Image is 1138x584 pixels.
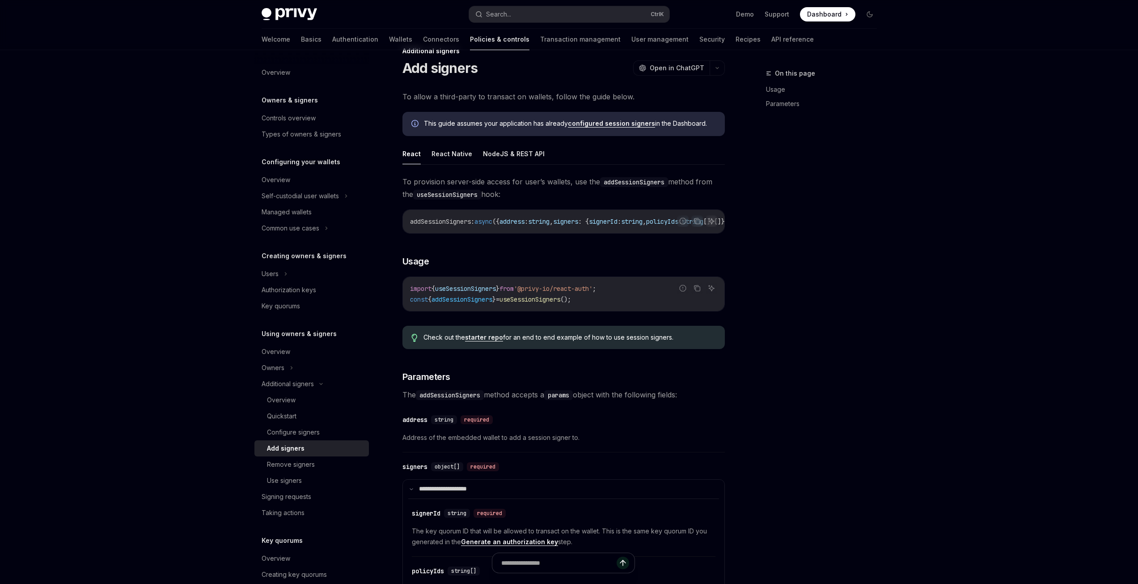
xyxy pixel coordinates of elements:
[254,567,369,583] a: Creating key quorums
[262,379,314,389] div: Additional signers
[448,510,466,517] span: string
[267,443,305,454] div: Add signers
[262,491,311,502] div: Signing requests
[474,509,506,518] div: required
[432,285,435,293] span: {
[254,408,369,424] a: Quickstart
[428,295,432,303] span: {
[589,217,618,226] span: signerId
[499,217,525,226] span: address
[413,190,481,200] code: useSessionSigners
[492,217,499,226] span: ({
[262,269,279,279] div: Users
[544,390,573,400] code: params
[402,143,421,164] button: React
[254,392,369,408] a: Overview
[267,395,296,405] div: Overview
[262,129,341,140] div: Types of owners & signers
[525,217,528,226] span: :
[402,415,427,424] div: address
[254,550,369,567] a: Overview
[254,456,369,473] a: Remove signers
[262,95,318,106] h5: Owners & signers
[411,120,420,129] svg: Info
[424,119,716,128] span: This guide assumes your application has already in the Dashboard.
[465,333,503,341] a: starter repo
[254,64,369,81] a: Overview
[432,295,492,303] span: addSessionSigners
[262,223,319,234] div: Common use cases
[765,10,789,19] a: Support
[262,301,300,311] div: Key quorums
[267,459,315,470] div: Remove signers
[262,362,284,373] div: Owners
[262,175,290,185] div: Overview
[703,217,728,226] span: []}[]})
[553,217,578,226] span: signers
[633,60,710,76] button: Open in ChatGPT
[402,255,429,268] span: Usage
[677,215,689,227] button: Report incorrect code
[267,411,296,422] div: Quickstart
[528,217,550,226] span: string
[332,29,378,50] a: Authentication
[262,157,340,167] h5: Configuring your wallets
[766,97,884,111] a: Parameters
[677,282,689,294] button: Report incorrect code
[651,11,664,18] span: Ctrl K
[496,295,499,303] span: =
[262,346,290,357] div: Overview
[467,462,499,471] div: required
[800,7,855,21] a: Dashboard
[618,217,621,226] span: :
[617,557,629,569] button: Send message
[499,295,560,303] span: useSessionSigners
[423,29,459,50] a: Connectors
[262,8,317,21] img: dark logo
[254,489,369,505] a: Signing requests
[254,424,369,440] a: Configure signers
[262,569,327,580] div: Creating key quorums
[402,462,427,471] div: signers
[254,440,369,456] a: Add signers
[486,9,511,20] div: Search...
[254,172,369,188] a: Overview
[736,10,754,19] a: Demo
[631,29,689,50] a: User management
[416,390,484,400] code: addSessionSigners
[410,295,428,303] span: const
[254,204,369,220] a: Managed wallets
[621,217,643,226] span: string
[412,526,715,547] span: The key quorum ID that will be allowed to transact on the wallet. This is the same key quorum ID ...
[267,427,320,438] div: Configure signers
[423,333,715,342] span: Check out the for an end to end example of how to use session signers.
[254,126,369,142] a: Types of owners & signers
[560,295,571,303] span: ();
[461,415,493,424] div: required
[262,67,290,78] div: Overview
[706,215,717,227] button: Ask AI
[540,29,621,50] a: Transaction management
[646,217,678,226] span: policyIds
[410,217,471,226] span: addSessionSigners
[389,29,412,50] a: Wallets
[650,64,704,72] span: Open in ChatGPT
[771,29,814,50] a: API reference
[691,282,703,294] button: Copy the contents from the code block
[514,285,592,293] span: '@privy-io/react-auth'
[262,207,312,217] div: Managed wallets
[578,217,589,226] span: : {
[766,82,884,97] a: Usage
[469,6,669,22] button: Search...CtrlK
[435,463,460,470] span: object[]
[402,47,725,55] div: Additional signers
[262,285,316,295] div: Authorization keys
[402,175,725,200] span: To provision server-side access for user’s wallets, use the method from the hook:
[699,29,725,50] a: Security
[267,475,302,486] div: Use signers
[863,7,877,21] button: Toggle dark mode
[474,217,492,226] span: async
[254,110,369,126] a: Controls overview
[483,143,545,164] button: NodeJS & REST API
[301,29,322,50] a: Basics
